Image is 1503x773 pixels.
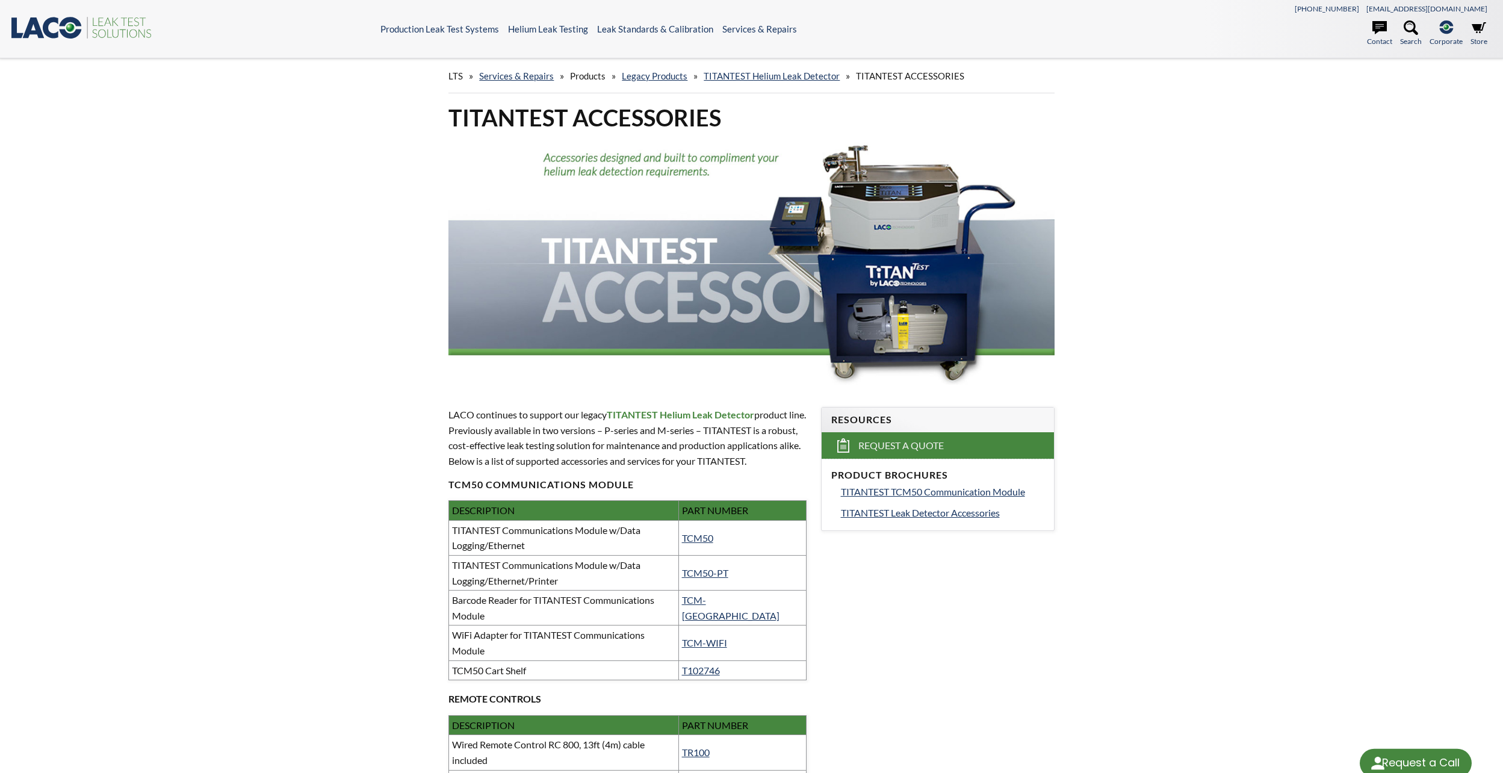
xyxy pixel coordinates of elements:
span: DESCRIPTION [452,719,515,731]
a: TITANTEST TCM50 Communication Module [841,484,1044,500]
span: PART NUMBER [682,719,748,731]
a: TITANTEST Leak Detector Accessories [841,505,1044,521]
span: TITANTEST TCM50 Communication Module [841,486,1025,497]
a: TR100 [682,747,710,758]
p: LACO continues to support our legacy product line. Previously available in two versions – P-serie... [448,407,806,468]
td: TITANTEST Communications Module w/Data Logging/Ethernet [449,520,678,555]
div: » » » » » [448,59,1054,93]
img: TITANTEST Accessories header [448,142,1054,385]
h1: TITANTEST ACCESSORIES [448,103,1054,132]
a: Production Leak Test Systems [380,23,499,34]
a: Leak Standards & Calibration [597,23,713,34]
td: TCM50 Cart Shelf [449,660,678,680]
h4: Product Brochures [831,469,1044,482]
span: Products [570,70,606,81]
span: DESCRIPTION [452,504,515,516]
a: Contact [1367,20,1392,47]
a: TCM-[GEOGRAPHIC_DATA] [682,594,779,621]
span: TITANTEST ACCESSORIES [856,70,964,81]
a: TCM50 [682,532,713,544]
td: TITANTEST Communications Module w/Data Logging/Ethernet/Printer [449,556,678,591]
span: LTS [448,70,463,81]
a: Search [1400,20,1422,47]
span: TITANTEST Leak Detector Accessories [841,507,1000,518]
a: [EMAIL_ADDRESS][DOMAIN_NAME] [1366,4,1487,13]
span: Corporate [1430,36,1463,47]
h4: Resources [831,414,1044,426]
a: Request a Quote [822,432,1054,459]
span: Request a Quote [858,439,944,452]
a: Services & Repairs [479,70,554,81]
img: round button [1368,754,1387,773]
a: TITANTEST Helium Leak Detector [704,70,840,81]
strong: TITANTEST Helium Leak Detector [607,409,754,420]
a: Legacy Products [622,70,687,81]
h4: TCM50 COMMUNICATIONS MODULE [448,479,806,491]
span: Remote controls [448,693,541,704]
a: Helium Leak Testing [508,23,588,34]
a: Services & Repairs [722,23,797,34]
td: Wired Remote Control RC 800, 13ft (4m) cable included [449,735,678,770]
a: TCM50-PT [682,567,728,579]
span: PART NUMBER [682,504,748,516]
a: TCM-WIFI [682,637,727,648]
a: T102746 [682,665,720,676]
a: Store [1470,20,1487,47]
a: [PHONE_NUMBER] [1295,4,1359,13]
td: Barcode Reader for TITANTEST Communications Module [449,591,678,626]
td: WiFi Adapter for TITANTEST Communications Module [449,626,678,660]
